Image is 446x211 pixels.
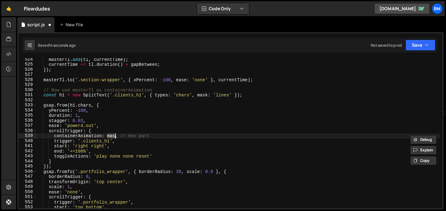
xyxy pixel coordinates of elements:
[19,77,37,82] div: 528
[432,3,443,14] a: bm
[405,40,435,51] button: Save
[19,67,37,72] div: 526
[410,156,437,165] button: Copy
[19,179,37,184] div: 548
[19,128,37,133] div: 538
[49,43,76,48] div: 14 seconds ago
[371,43,402,48] div: Not saved to prod
[38,43,76,48] div: Saved
[19,123,37,128] div: 537
[19,98,37,103] div: 532
[19,164,37,169] div: 545
[1,1,16,16] a: 🤙
[374,3,430,14] a: [DOMAIN_NAME]
[410,135,437,144] button: Debug
[19,57,37,62] div: 524
[59,22,85,28] div: New File
[27,22,45,28] div: script.js
[19,169,37,174] div: 546
[19,200,37,205] div: 552
[19,138,37,144] div: 540
[19,159,37,164] div: 544
[19,174,37,179] div: 547
[19,62,37,67] div: 525
[19,92,37,98] div: 531
[19,154,37,159] div: 543
[19,108,37,113] div: 534
[19,149,37,154] div: 542
[19,143,37,149] div: 541
[410,146,437,155] button: Explain
[19,189,37,195] div: 550
[19,194,37,200] div: 551
[19,103,37,108] div: 533
[19,184,37,189] div: 549
[19,205,37,210] div: 553
[19,72,37,77] div: 527
[19,87,37,93] div: 530
[197,3,249,14] button: Code Only
[19,133,37,138] div: 539
[24,5,50,12] div: Flowdudes
[19,82,37,87] div: 529
[19,113,37,118] div: 535
[19,118,37,123] div: 536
